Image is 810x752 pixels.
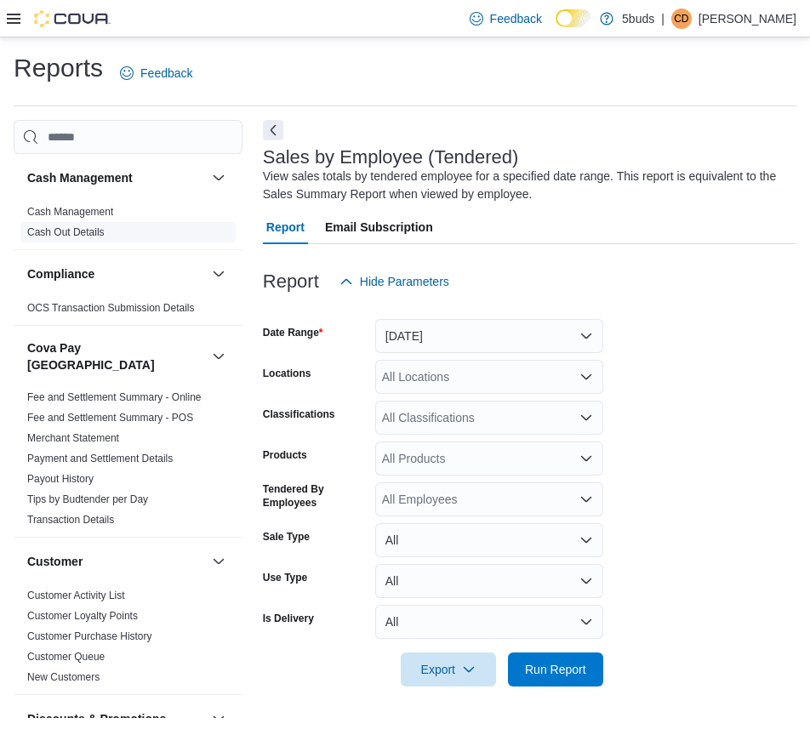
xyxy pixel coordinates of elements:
[263,448,307,462] label: Products
[27,710,166,727] h3: Discounts & Promotions
[401,652,496,686] button: Export
[14,585,242,694] div: Customer
[556,9,591,27] input: Dark Mode
[27,225,105,239] span: Cash Out Details
[27,671,100,683] a: New Customers
[27,630,152,643] span: Customer Purchase History
[333,265,456,299] button: Hide Parameters
[579,493,593,506] button: Open list of options
[27,651,105,663] a: Customer Queue
[325,210,433,244] span: Email Subscription
[27,339,205,373] button: Cova Pay [GEOGRAPHIC_DATA]
[27,391,202,403] a: Fee and Settlement Summary - Online
[27,205,113,219] span: Cash Management
[263,367,311,380] label: Locations
[208,346,229,367] button: Cova Pay [GEOGRAPHIC_DATA]
[27,265,205,282] button: Compliance
[674,9,688,29] span: CD
[27,411,193,424] span: Fee and Settlement Summary - POS
[27,513,114,527] span: Transaction Details
[27,169,205,186] button: Cash Management
[579,370,593,384] button: Open list of options
[263,326,323,339] label: Date Range
[27,609,138,623] span: Customer Loyalty Points
[263,168,788,203] div: View sales totals by tendered employee for a specified date range. This report is equivalent to t...
[27,453,173,464] a: Payment and Settlement Details
[27,610,138,622] a: Customer Loyalty Points
[490,10,542,27] span: Feedback
[34,10,111,27] img: Cova
[27,432,119,444] a: Merchant Statement
[27,553,83,570] h3: Customer
[208,168,229,188] button: Cash Management
[508,652,603,686] button: Run Report
[263,530,310,544] label: Sale Type
[375,523,603,557] button: All
[525,661,586,678] span: Run Report
[463,2,549,36] a: Feedback
[27,630,152,642] a: Customer Purchase History
[14,387,242,537] div: Cova Pay [GEOGRAPHIC_DATA]
[27,226,105,238] a: Cash Out Details
[208,264,229,284] button: Compliance
[208,551,229,572] button: Customer
[27,265,94,282] h3: Compliance
[266,210,305,244] span: Report
[263,271,319,292] h3: Report
[411,652,486,686] span: Export
[579,452,593,465] button: Open list of options
[375,564,603,598] button: All
[263,407,335,421] label: Classifications
[263,571,307,584] label: Use Type
[27,670,100,684] span: New Customers
[140,65,192,82] span: Feedback
[27,472,94,486] span: Payout History
[671,9,692,29] div: Chelsea Dinsmore
[661,9,665,29] p: |
[27,390,202,404] span: Fee and Settlement Summary - Online
[375,319,603,353] button: [DATE]
[27,650,105,664] span: Customer Queue
[208,709,229,729] button: Discounts & Promotions
[27,431,119,445] span: Merchant Statement
[27,301,195,315] span: OCS Transaction Submission Details
[14,202,242,249] div: Cash Management
[699,9,796,29] p: [PERSON_NAME]
[27,206,113,218] a: Cash Management
[263,612,314,625] label: Is Delivery
[27,710,205,727] button: Discounts & Promotions
[27,514,114,526] a: Transaction Details
[27,169,133,186] h3: Cash Management
[27,412,193,424] a: Fee and Settlement Summary - POS
[27,473,94,485] a: Payout History
[375,605,603,639] button: All
[263,147,519,168] h3: Sales by Employee (Tendered)
[113,56,199,90] a: Feedback
[27,589,125,602] span: Customer Activity List
[579,411,593,424] button: Open list of options
[263,120,283,140] button: Next
[263,482,368,510] label: Tendered By Employees
[27,553,205,570] button: Customer
[27,493,148,505] a: Tips by Budtender per Day
[27,493,148,506] span: Tips by Budtender per Day
[622,9,654,29] p: 5buds
[14,298,242,325] div: Compliance
[27,302,195,314] a: OCS Transaction Submission Details
[14,51,103,85] h1: Reports
[360,273,449,290] span: Hide Parameters
[27,590,125,601] a: Customer Activity List
[27,452,173,465] span: Payment and Settlement Details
